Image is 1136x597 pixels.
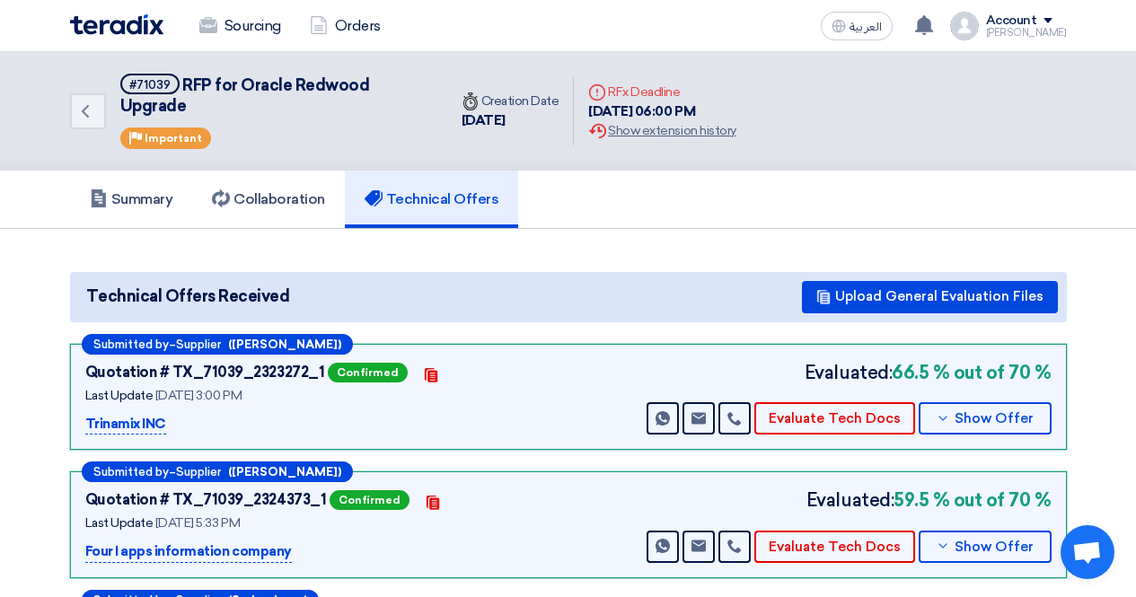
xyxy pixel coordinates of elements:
[70,14,163,35] img: Teradix logo
[82,334,353,355] div: –
[462,110,559,131] div: [DATE]
[85,489,327,511] div: Quotation # TX_71039_2324373_1
[120,74,426,118] h5: RFP for Oracle Redwood Upgrade
[345,171,518,228] a: Technical Offers
[90,190,173,208] h5: Summary
[850,21,882,33] span: العربية
[919,402,1052,435] button: Show Offer
[919,531,1052,563] button: Show Offer
[228,338,341,350] b: ([PERSON_NAME])
[85,541,292,563] p: Four I apps information company
[176,466,221,478] span: Supplier
[85,414,166,435] p: Trinamix INC
[85,515,154,531] span: Last Update
[806,487,1052,514] div: Evaluated:
[85,362,325,383] div: Quotation # TX_71039_2323272_1
[70,171,193,228] a: Summary
[754,531,915,563] button: Evaluate Tech Docs
[295,6,395,46] a: Orders
[805,359,1052,386] div: Evaluated:
[176,338,221,350] span: Supplier
[955,412,1034,426] span: Show Offer
[212,190,325,208] h5: Collaboration
[986,28,1067,38] div: [PERSON_NAME]
[228,466,341,478] b: ([PERSON_NAME])
[85,388,154,403] span: Last Update
[120,75,370,116] span: RFP for Oracle Redwood Upgrade
[802,281,1058,313] button: Upload General Evaluation Files
[588,121,735,140] div: Show extension history
[462,92,559,110] div: Creation Date
[185,6,295,46] a: Sourcing
[330,490,409,510] span: Confirmed
[192,171,345,228] a: Collaboration
[955,540,1034,554] span: Show Offer
[129,79,171,91] div: #71039
[93,466,169,478] span: Submitted by
[754,402,915,435] button: Evaluate Tech Docs
[892,359,1051,386] b: 66.5 % out of 70 %
[1061,525,1114,579] a: Open chat
[93,338,169,350] span: Submitted by
[588,83,735,101] div: RFx Deadline
[86,285,290,309] span: Technical Offers Received
[588,101,735,122] div: [DATE] 06:00 PM
[365,190,498,208] h5: Technical Offers
[155,515,240,531] span: [DATE] 5:33 PM
[82,461,353,482] div: –
[328,363,408,382] span: Confirmed
[145,132,202,145] span: Important
[986,13,1037,29] div: Account
[950,12,979,40] img: profile_test.png
[821,12,893,40] button: العربية
[894,487,1051,514] b: 59.5 % out of 70 %
[155,388,242,403] span: [DATE] 3:00 PM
